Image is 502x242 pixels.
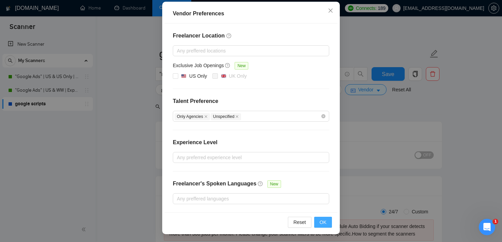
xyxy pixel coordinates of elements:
span: question-circle [226,33,232,39]
span: New [235,62,248,70]
div: Vendor Preferences [173,10,329,18]
span: close [235,115,239,118]
button: Close [321,2,340,20]
span: OK [320,218,326,226]
h5: Exclusive Job Openings [173,62,224,69]
h4: Experience Level [173,138,218,147]
h4: Freelancer's Spoken Languages [173,180,256,188]
span: Only Agencies [175,113,210,120]
span: close [204,115,208,118]
span: Reset [293,218,306,226]
span: close-circle [321,114,325,118]
button: OK [314,217,332,228]
h4: Talent Preference [173,97,329,105]
div: UK Only [229,72,247,80]
img: 🇺🇸 [181,74,186,78]
span: 1 [493,219,498,224]
span: question-circle [258,181,263,186]
h4: Freelancer Location [173,32,329,40]
span: New [267,180,281,188]
iframe: Intercom live chat [479,219,495,235]
span: Unspecified [211,113,241,120]
div: US Only [189,72,207,80]
span: close [328,8,333,13]
span: question-circle [225,63,231,68]
button: Reset [288,217,311,228]
img: 🇬🇧 [221,74,226,78]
